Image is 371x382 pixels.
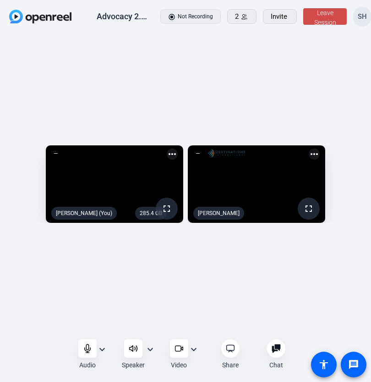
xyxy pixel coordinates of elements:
[51,207,117,220] div: [PERSON_NAME] (You)
[271,11,287,22] span: Invite
[135,207,167,220] div: 285.4 GB
[208,149,245,158] img: logo
[303,8,347,25] button: Leave Session
[269,360,283,370] div: Chat
[79,360,96,370] div: Audio
[222,360,239,370] div: Share
[161,203,172,214] mat-icon: fullscreen
[309,149,320,160] mat-icon: more_horiz
[9,10,71,23] img: OpenReel logo
[193,207,244,220] div: [PERSON_NAME]
[122,360,145,370] div: Speaker
[167,149,178,160] mat-icon: more_horiz
[303,203,314,214] mat-icon: fullscreen
[97,11,147,22] div: Advocacy 2.0 with [PERSON_NAME]
[348,359,359,370] mat-icon: message
[171,360,187,370] div: Video
[97,344,108,355] mat-icon: expand_more
[318,359,329,370] mat-icon: accessibility
[314,9,336,26] span: Leave Session
[188,344,199,355] mat-icon: expand_more
[235,11,239,22] span: 2
[227,9,256,24] button: 2
[263,9,297,24] button: Invite
[145,344,156,355] mat-icon: expand_more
